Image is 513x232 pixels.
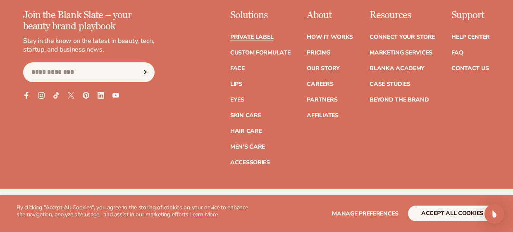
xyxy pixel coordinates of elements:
a: Accessories [230,160,270,166]
p: Support [451,10,490,21]
a: Beyond the brand [370,97,429,103]
a: Case Studies [370,81,410,87]
button: accept all cookies [408,206,496,221]
a: FAQ [451,50,463,56]
span: Manage preferences [332,210,398,218]
a: Skin Care [230,113,261,118]
a: Connect your store [370,34,435,40]
p: Resources [370,10,435,21]
a: Men's Care [230,144,265,150]
a: Partners [307,97,337,103]
a: How It Works [307,34,353,40]
a: Hair Care [230,128,262,134]
button: Subscribe [136,62,154,82]
a: Help Center [451,34,490,40]
a: Face [230,66,245,71]
p: About [307,10,353,21]
a: Contact Us [451,66,489,71]
a: Private label [230,34,273,40]
a: Learn More [189,211,217,218]
a: Careers [307,81,333,87]
p: Stay in the know on the latest in beauty, tech, startup, and business news. [23,37,155,54]
a: Eyes [230,97,244,103]
button: Manage preferences [332,206,398,221]
p: By clicking "Accept All Cookies", you agree to the storing of cookies on your device to enhance s... [17,204,257,218]
a: Our Story [307,66,339,71]
a: Lips [230,81,242,87]
a: Pricing [307,50,330,56]
p: Solutions [230,10,291,21]
a: Custom formulate [230,50,291,56]
div: Open Intercom Messenger [484,204,504,224]
a: Blanka Academy [370,66,425,71]
a: Affiliates [307,113,338,118]
a: Marketing services [370,50,432,56]
p: Join the Blank Slate – your beauty brand playbook [23,10,155,32]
